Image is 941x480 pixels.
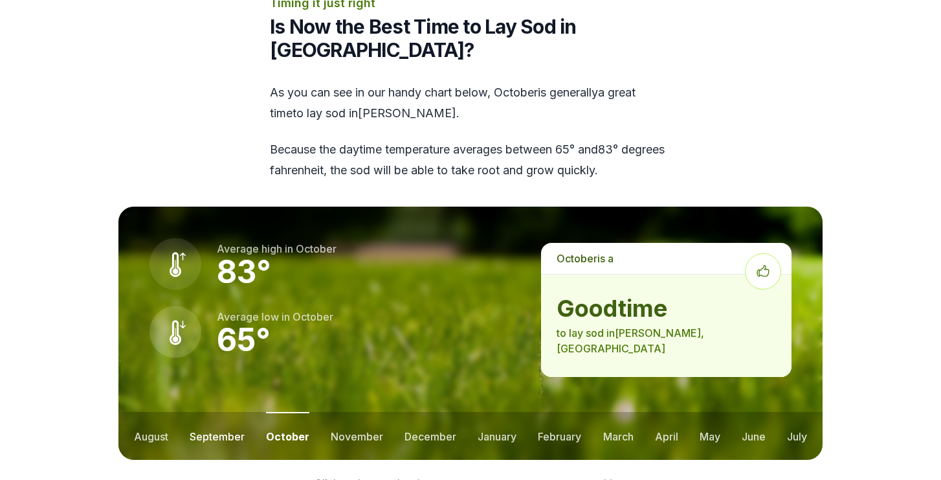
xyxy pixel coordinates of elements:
button: april [655,412,678,460]
button: october [266,412,309,460]
p: is a [541,243,792,274]
button: september [190,412,245,460]
strong: 65 ° [217,321,271,359]
strong: good time [557,295,776,321]
p: Average low in [217,309,333,325]
button: december [404,412,456,460]
button: february [538,412,581,460]
p: Because the daytime temperature averages between 65 ° and 83 ° degrees fahrenheit, the sod will b... [270,139,671,181]
button: july [787,412,807,460]
p: to lay sod in [PERSON_NAME] , [GEOGRAPHIC_DATA] [557,325,776,356]
p: Average high in [217,241,337,257]
button: january [478,412,516,460]
button: may [700,412,720,460]
span: october [494,86,538,99]
button: march [603,412,634,460]
span: october [557,252,597,265]
div: As you can see in our handy chart below, is generally a great time to lay sod in [PERSON_NAME] . [270,82,671,181]
button: august [134,412,168,460]
h2: Is Now the Best Time to Lay Sod in [GEOGRAPHIC_DATA]? [270,15,671,62]
span: october [293,310,333,323]
button: june [742,412,766,460]
button: november [331,412,383,460]
strong: 83 ° [217,253,271,291]
span: october [296,242,337,255]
